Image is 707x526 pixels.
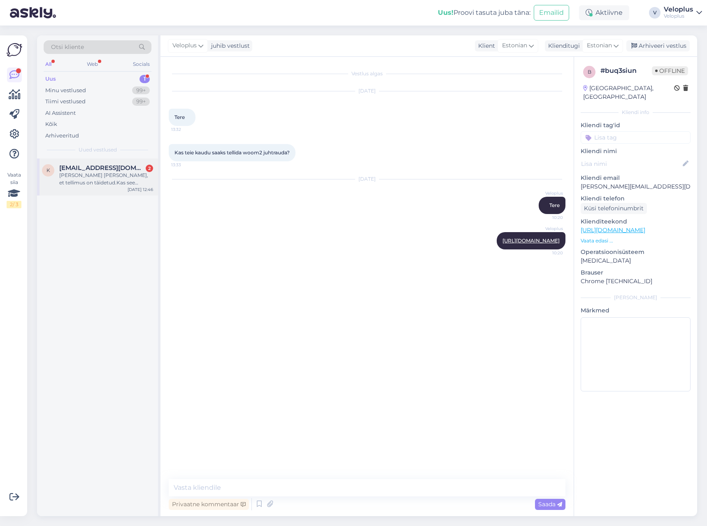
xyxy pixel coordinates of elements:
[174,149,290,156] span: Kas teie kaudu saaks tellida woom2 juhtrauda?
[534,5,569,21] button: Emailid
[174,114,185,120] span: Tere
[581,174,691,182] p: Kliendi email
[626,40,690,51] div: Arhiveeri vestlus
[581,109,691,116] div: Kliendi info
[7,42,22,58] img: Askly Logo
[132,98,150,106] div: 99+
[583,84,674,101] div: [GEOGRAPHIC_DATA], [GEOGRAPHIC_DATA]
[600,66,652,76] div: # buq3siun
[581,159,681,168] input: Lisa nimi
[128,186,153,193] div: [DATE] 12:46
[581,194,691,203] p: Kliendi telefon
[581,277,691,286] p: Chrome [TECHNICAL_ID]
[538,500,562,508] span: Saada
[79,146,117,154] span: Uued vestlused
[169,87,565,95] div: [DATE]
[532,190,563,196] span: Veloplus
[438,8,530,18] div: Proovi tasuta juba täna:
[581,237,691,244] p: Vaata edasi ...
[581,217,691,226] p: Klienditeekond
[45,86,86,95] div: Minu vestlused
[581,121,691,130] p: Kliendi tag'id
[502,41,527,50] span: Estonian
[532,214,563,221] span: 10:20
[172,41,197,50] span: Veloplus
[171,126,202,133] span: 13:32
[649,7,660,19] div: V
[652,66,688,75] span: Offline
[588,69,591,75] span: b
[45,120,57,128] div: Kõik
[132,86,150,95] div: 99+
[44,59,53,70] div: All
[549,202,560,208] span: Tere
[438,9,454,16] b: Uus!
[581,182,691,191] p: [PERSON_NAME][EMAIL_ADDRESS][DOMAIN_NAME]
[545,42,580,50] div: Klienditugi
[581,256,691,265] p: [MEDICAL_DATA]
[581,147,691,156] p: Kliendi nimi
[47,167,50,173] span: k
[131,59,151,70] div: Socials
[664,6,702,19] a: VeloplusVeloplus
[85,59,100,70] div: Web
[502,237,560,244] a: [URL][DOMAIN_NAME]
[146,165,153,172] div: 2
[532,226,563,232] span: Veloplus
[45,75,56,83] div: Uus
[581,306,691,315] p: Märkmed
[140,75,150,83] div: 1
[169,175,565,183] div: [DATE]
[587,41,612,50] span: Estonian
[475,42,495,50] div: Klient
[7,201,21,208] div: 2 / 3
[532,250,563,256] span: 10:20
[169,499,249,510] div: Privaatne kommentaar
[59,172,153,186] div: [PERSON_NAME] [PERSON_NAME], et tellimus on täidetud.Kas see tähendab, et on kullerile üle antud ...
[45,98,86,106] div: Tiimi vestlused
[45,132,79,140] div: Arhiveeritud
[45,109,76,117] div: AI Assistent
[169,70,565,77] div: Vestlus algas
[59,164,145,172] span: kaijaillaste13@gmail.com
[664,13,693,19] div: Veloplus
[581,268,691,277] p: Brauser
[7,171,21,208] div: Vaata siia
[581,226,645,234] a: [URL][DOMAIN_NAME]
[581,248,691,256] p: Operatsioonisüsteem
[208,42,250,50] div: juhib vestlust
[664,6,693,13] div: Veloplus
[581,203,647,214] div: Küsi telefoninumbrit
[51,43,84,51] span: Otsi kliente
[171,162,202,168] span: 13:33
[579,5,629,20] div: Aktiivne
[581,131,691,144] input: Lisa tag
[581,294,691,301] div: [PERSON_NAME]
